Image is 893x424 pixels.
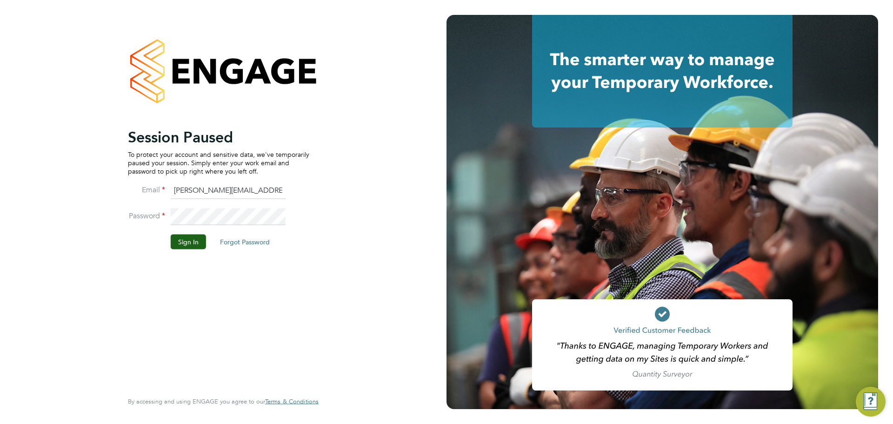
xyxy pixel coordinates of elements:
button: Forgot Password [213,234,277,249]
p: To protect your account and sensitive data, we've temporarily paused your session. Simply enter y... [128,150,309,175]
h2: Session Paused [128,128,309,146]
span: Terms & Conditions [265,397,319,405]
input: Enter your work email... [171,182,286,199]
button: Sign In [171,234,206,249]
a: Terms & Conditions [265,398,319,405]
label: Password [128,211,165,221]
button: Engage Resource Center [856,387,886,417]
label: Email [128,185,165,195]
span: By accessing and using ENGAGE you agree to our [128,397,319,405]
